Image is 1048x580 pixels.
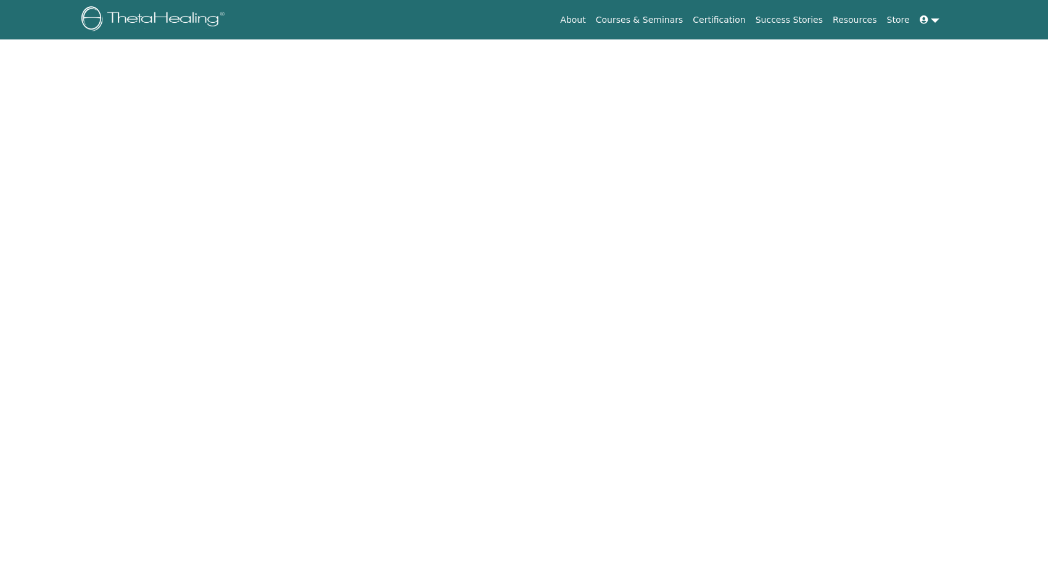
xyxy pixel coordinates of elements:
a: Resources [828,9,882,31]
a: Store [882,9,915,31]
img: logo.png [81,6,229,34]
a: About [555,9,590,31]
a: Courses & Seminars [591,9,688,31]
a: Certification [688,9,750,31]
a: Success Stories [751,9,828,31]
